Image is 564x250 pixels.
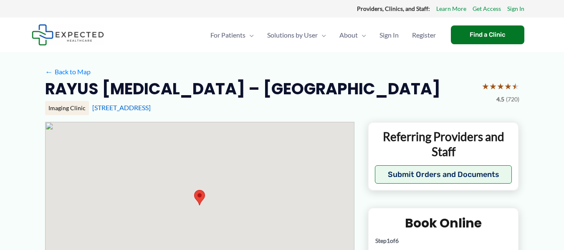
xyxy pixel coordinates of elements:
a: [STREET_ADDRESS] [92,104,151,111]
span: 4.5 [496,94,504,105]
span: ★ [512,78,519,94]
span: 1 [387,237,390,244]
a: ←Back to Map [45,66,91,78]
span: About [339,20,358,50]
div: Imaging Clinic [45,101,89,115]
a: Solutions by UserMenu Toggle [261,20,333,50]
a: Learn More [436,3,466,14]
span: Solutions by User [267,20,318,50]
span: Menu Toggle [358,20,366,50]
span: Menu Toggle [245,20,254,50]
strong: Providers, Clinics, and Staff: [357,5,430,12]
a: Sign In [373,20,405,50]
span: ★ [504,78,512,94]
span: Register [412,20,436,50]
span: ★ [489,78,497,94]
nav: Primary Site Navigation [204,20,443,50]
span: (720) [506,94,519,105]
span: 6 [395,237,399,244]
h2: Book Online [375,215,512,231]
a: AboutMenu Toggle [333,20,373,50]
a: For PatientsMenu Toggle [204,20,261,50]
button: Submit Orders and Documents [375,165,512,184]
span: Menu Toggle [318,20,326,50]
a: Get Access [473,3,501,14]
p: Referring Providers and Staff [375,129,512,159]
span: Sign In [379,20,399,50]
span: ← [45,68,53,76]
span: ★ [482,78,489,94]
h2: RAYUS [MEDICAL_DATA] – [GEOGRAPHIC_DATA] [45,78,440,99]
span: ★ [497,78,504,94]
a: Find a Clinic [451,25,524,44]
a: Register [405,20,443,50]
p: Step of [375,238,512,244]
a: Sign In [507,3,524,14]
span: For Patients [210,20,245,50]
img: Expected Healthcare Logo - side, dark font, small [32,24,104,45]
